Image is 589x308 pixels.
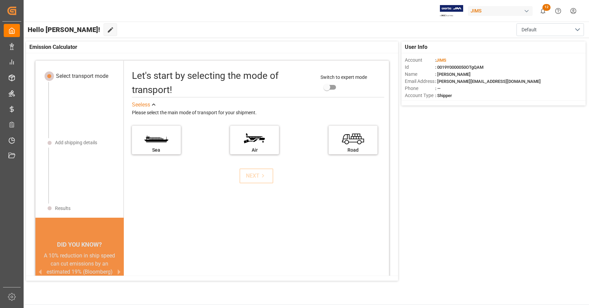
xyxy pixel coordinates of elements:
[132,109,384,117] div: Please select the main mode of transport for your shipment.
[435,79,541,84] span: : [PERSON_NAME][EMAIL_ADDRESS][DOMAIN_NAME]
[28,23,100,36] span: Hello [PERSON_NAME]!
[405,64,435,71] span: Id
[440,5,463,17] img: Exertis%20JAM%20-%20Email%20Logo.jpg_1722504956.jpg
[35,238,124,252] div: DID YOU KNOW?
[468,4,535,17] button: JIMS
[55,205,71,212] div: Results
[516,23,584,36] button: open menu
[55,139,97,146] div: Add shipping details
[233,147,276,154] div: Air
[240,168,273,183] button: NEXT
[435,72,471,77] span: : [PERSON_NAME]
[44,252,116,276] div: A 10% reduction in ship speed can cut emissions by an estimated 19% (Bloomberg)
[435,93,452,98] span: : Shipper
[435,65,483,70] span: : 0019Y0000050OTgQAM
[436,58,446,63] span: JIMS
[332,147,374,154] div: Road
[132,101,150,109] div: See less
[35,252,45,292] button: previous slide / item
[405,85,435,92] span: Phone
[405,71,435,78] span: Name
[535,3,551,19] button: show 12 new notifications
[320,74,367,80] span: Switch to expert mode
[542,4,551,11] span: 12
[29,43,77,51] span: Emission Calculator
[551,3,566,19] button: Help Center
[468,6,533,16] div: JIMS
[135,147,177,154] div: Sea
[435,86,441,91] span: : —
[435,58,446,63] span: :
[114,252,124,292] button: next slide / item
[132,69,314,97] div: Let's start by selecting the mode of transport!
[405,92,435,99] span: Account Type
[246,172,267,180] div: NEXT
[405,57,435,64] span: Account
[522,26,537,33] span: Default
[405,78,435,85] span: Email Address
[56,72,108,80] div: Select transport mode
[405,43,427,51] span: User Info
